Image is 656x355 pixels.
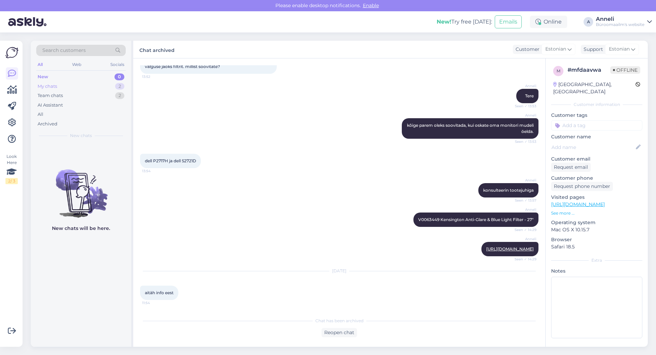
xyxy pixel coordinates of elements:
[511,104,536,109] span: Seen ✓ 13:53
[551,210,642,216] p: See more ...
[42,47,86,54] span: Search customers
[38,121,57,127] div: Archived
[361,2,381,9] span: Enable
[38,111,43,118] div: All
[322,328,357,337] div: Reopen chat
[437,18,451,25] b: New!
[511,207,536,212] span: Anneli
[551,182,613,191] div: Request phone number
[142,168,168,174] span: 13:54
[596,22,644,27] div: Büroomaailm's website
[551,175,642,182] p: Customer phone
[495,15,522,28] button: Emails
[407,123,535,134] span: kõige parem oleks soovitada, kui oskate oma monitori mudeli öelda.
[545,45,566,53] span: Estonian
[551,133,642,140] p: Customer name
[513,46,539,53] div: Customer
[38,83,57,90] div: My chats
[145,290,174,295] span: aitäh info eest
[551,257,642,263] div: Extra
[31,157,131,219] img: No chats
[551,101,642,108] div: Customer information
[38,92,63,99] div: Team chats
[437,18,492,26] div: Try free [DATE]:
[5,153,18,184] div: Look Here
[511,227,536,232] span: Seen ✓ 14:29
[551,219,642,226] p: Operating system
[551,163,591,172] div: Request email
[596,16,644,22] div: Anneli
[142,300,168,305] span: 11:54
[109,60,126,69] div: Socials
[551,236,642,243] p: Browser
[551,120,642,131] input: Add a tag
[609,45,630,53] span: Estonian
[511,198,536,203] span: Seen ✓ 13:57
[551,155,642,163] p: Customer email
[596,16,652,27] a: AnneliBüroomaailm's website
[71,60,83,69] div: Web
[140,268,538,274] div: [DATE]
[581,46,603,53] div: Support
[483,188,534,193] span: konsulteerin tootejuhiga
[38,73,48,80] div: New
[139,45,175,54] label: Chat archived
[115,83,124,90] div: 2
[511,83,536,88] span: Anneli
[115,92,124,99] div: 2
[418,217,534,222] span: V0063449 Kensington Anti-Glare & Blue Light Filter - 27"
[145,158,196,163] span: dell P2717H ja dell S2721D
[70,133,92,139] span: New chats
[315,318,364,324] span: Chat has been archived
[551,112,642,119] p: Customer tags
[553,81,635,95] div: [GEOGRAPHIC_DATA], [GEOGRAPHIC_DATA]
[551,201,605,207] a: [URL][DOMAIN_NAME]
[511,139,536,144] span: Seen ✓ 13:53
[525,93,534,98] span: Tere
[52,225,110,232] p: New chats will be here.
[551,144,634,151] input: Add name
[5,178,18,184] div: 2 / 3
[568,66,610,74] div: # mfdaavwa
[486,246,534,251] a: [URL][DOMAIN_NAME]
[551,243,642,250] p: Safari 18.5
[36,60,44,69] div: All
[584,17,593,27] div: A
[551,194,642,201] p: Visited pages
[610,66,640,74] span: Offline
[142,74,168,79] span: 13:52
[511,257,536,262] span: Seen ✓ 14:29
[551,268,642,275] p: Notes
[557,68,560,73] span: m
[38,102,63,109] div: AI Assistant
[114,73,124,80] div: 0
[511,113,536,118] span: Anneli
[551,226,642,233] p: Mac OS X 10.15.7
[511,236,536,242] span: Anneli
[5,46,18,59] img: Askly Logo
[530,16,567,28] div: Online
[511,178,536,183] span: Anneli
